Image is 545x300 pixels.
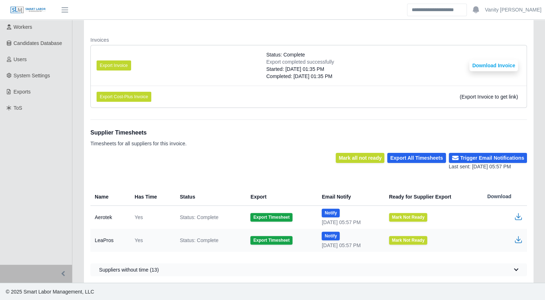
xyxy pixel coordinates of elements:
[485,6,541,14] a: Vanity [PERSON_NAME]
[460,94,518,100] span: (Export Invoice to get link)
[14,73,50,78] span: System Settings
[266,73,334,80] div: Completed: [DATE] 01:35 PM
[389,236,428,245] button: Mark Not Ready
[180,214,218,221] span: Status: Complete
[14,89,31,95] span: Exports
[482,188,527,206] th: Download
[90,263,527,276] button: Suppliers without time (13)
[322,219,377,226] div: [DATE] 05:57 PM
[90,206,129,229] td: Aerotek
[250,213,292,222] button: Export Timesheet
[14,40,62,46] span: Candidates Database
[180,237,218,244] span: Status: Complete
[266,58,334,65] div: Export completed successfully
[14,24,32,30] span: Workers
[407,4,467,16] input: Search
[316,188,383,206] th: Email Notify
[387,153,446,163] button: Export All Timesheets
[449,163,527,171] div: Last sent: [DATE] 05:57 PM
[250,236,292,245] button: Export Timesheet
[90,188,129,206] th: Name
[389,213,428,222] button: Mark Not Ready
[322,209,340,217] button: Notify
[90,140,187,147] p: Timesheets for all suppliers for this invoice.
[97,60,131,71] button: Export Invoice
[14,105,22,111] span: ToS
[469,63,518,68] a: Download Invoice
[174,188,245,206] th: Status
[266,51,305,58] span: Status: Complete
[383,188,482,206] th: Ready for Supplier Export
[99,266,159,273] span: Suppliers without time (13)
[245,188,316,206] th: Export
[322,242,377,249] div: [DATE] 05:57 PM
[336,153,384,163] button: Mark all not ready
[10,6,46,14] img: SLM Logo
[90,128,187,137] h1: Supplier Timesheets
[469,60,518,71] button: Download Invoice
[14,56,27,62] span: Users
[266,65,334,73] div: Started: [DATE] 01:35 PM
[129,229,174,252] td: Yes
[129,206,174,229] td: Yes
[322,232,340,240] button: Notify
[6,289,94,295] span: © 2025 Smart Labor Management, LLC
[449,153,527,163] button: Trigger Email Notifications
[129,188,174,206] th: Has Time
[97,92,151,102] button: Export Cost-Plus Invoice
[90,36,527,44] dt: Invoices
[90,229,129,252] td: LeaPros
